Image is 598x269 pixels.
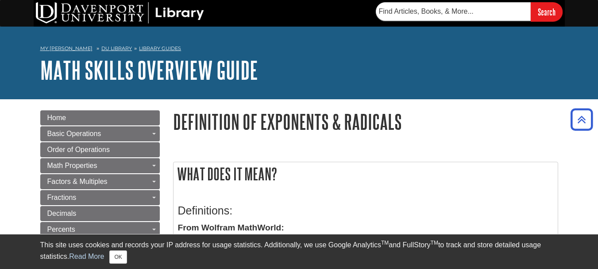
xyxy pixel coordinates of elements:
a: Fractions [40,190,160,205]
a: Factors & Multiples [40,174,160,189]
span: Math Properties [47,162,97,169]
h2: What does it mean? [174,162,558,186]
a: Percents [40,222,160,237]
a: DU Library [101,45,132,51]
span: Factors & Multiples [47,178,108,185]
a: Back to Top [567,113,596,125]
img: DU Library [36,2,204,23]
a: Math Properties [40,158,160,173]
a: My [PERSON_NAME] [40,45,93,52]
span: Decimals [47,210,77,217]
form: Searches DU Library's articles, books, and more [376,2,563,21]
a: Decimals [40,206,160,221]
a: Library Guides [139,45,181,51]
h3: Definitions: [178,204,553,217]
strong: From Wolfram MathWorld: [178,223,284,232]
a: Read More [69,253,104,260]
sup: TM [431,240,438,246]
span: Home [47,114,66,121]
nav: breadcrumb [40,43,558,57]
h1: Definition of Exponents & Radicals [173,110,558,133]
span: Fractions [47,194,77,201]
input: Search [531,2,563,21]
input: Find Articles, Books, & More... [376,2,531,21]
a: Order of Operations [40,142,160,157]
span: Basic Operations [47,130,101,137]
a: Math Skills Overview Guide [40,56,258,84]
a: Basic Operations [40,126,160,141]
div: This site uses cookies and records your IP address for usage statistics. Additionally, we use Goo... [40,240,558,264]
a: Home [40,110,160,125]
span: Order of Operations [47,146,110,153]
sup: TM [381,240,389,246]
button: Close [109,250,127,264]
span: Percents [47,226,75,233]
